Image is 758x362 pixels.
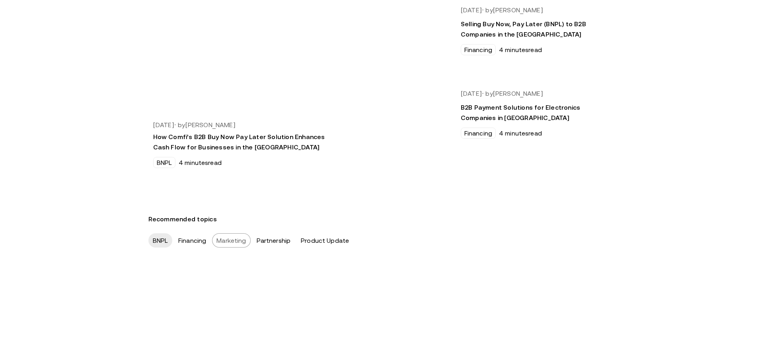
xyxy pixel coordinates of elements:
h5: [DATE] · by [PERSON_NAME] [461,90,600,97]
div: Product Update [296,233,353,248]
h5: [DATE] · by [PERSON_NAME] [461,6,600,14]
h5: [DATE] · by [PERSON_NAME] [153,123,326,127]
p: Financing [464,130,492,137]
img: Learn how B2B payment solutions are changing the UAE electronics industry. Learn about trends, ch... [337,82,453,157]
div: Partnership [252,233,295,248]
div: Financing [174,233,210,248]
h6: 4 minutes read [499,46,542,53]
h6: 4 minutes read [179,159,222,166]
p: BNPL [157,159,172,166]
h3: How Comfi’s B2B Buy Now Pay Later Solution Enhances Cash Flow for Businesses in the [GEOGRAPHIC_D... [153,132,326,152]
h3: Selling Buy Now, Pay Later (BNPL) to B2B Companies in the [GEOGRAPHIC_DATA] [461,19,600,39]
h3: Recommended topics [148,213,610,225]
a: Learn how B2B payment solutions are changing the UAE electronics industry. Learn about trends, ch... [336,80,610,159]
h3: B2B Payment Solutions for Electronics Companies in [GEOGRAPHIC_DATA] [461,102,600,123]
p: Financing [464,46,492,53]
div: Marketing [212,233,250,248]
h6: 4 minutes read [499,130,542,137]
